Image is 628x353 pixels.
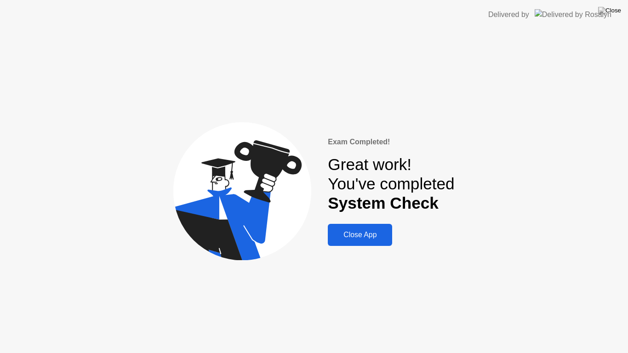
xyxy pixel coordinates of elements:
div: Delivered by [488,9,529,20]
div: Close App [331,231,389,239]
div: Great work! You've completed [328,155,454,213]
div: Exam Completed! [328,137,454,148]
img: Close [598,7,621,14]
b: System Check [328,194,439,212]
img: Delivered by Rosalyn [535,9,611,20]
button: Close App [328,224,392,246]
